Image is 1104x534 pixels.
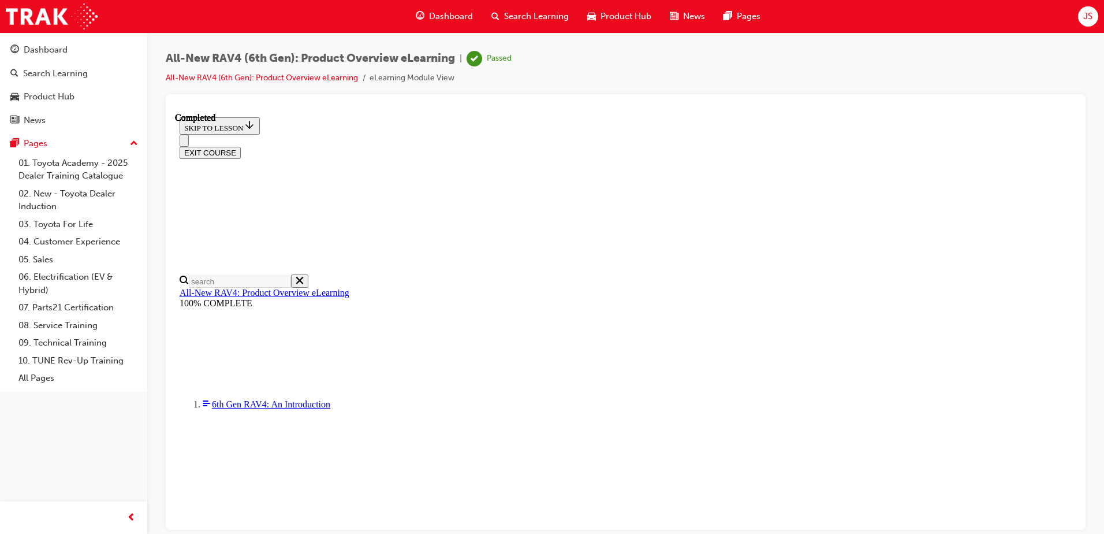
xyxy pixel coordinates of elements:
[370,72,454,85] li: eLearning Module View
[14,268,143,299] a: 06. Electrification (EV & Hybrid)
[130,136,138,151] span: up-icon
[10,45,19,55] span: guage-icon
[406,5,482,28] a: guage-iconDashboard
[1078,6,1098,27] button: JS
[14,334,143,352] a: 09. Technical Training
[14,251,143,269] a: 05. Sales
[14,233,143,251] a: 04. Customer Experience
[116,162,133,175] button: Close search menu
[14,154,143,185] a: 01. Toyota Academy - 2025 Dealer Training Catalogue
[460,52,462,65] span: |
[24,137,47,150] div: Pages
[416,9,424,24] span: guage-icon
[5,186,897,196] div: 100% COMPLETE
[5,133,143,154] button: Pages
[670,9,678,24] span: news-icon
[482,5,578,28] a: search-iconSearch Learning
[487,53,512,64] div: Passed
[14,216,143,233] a: 03. Toyota For Life
[5,37,143,133] button: DashboardSearch LearningProduct HubNews
[24,43,68,57] div: Dashboard
[9,11,80,20] span: SKIP TO LESSON
[5,110,143,131] a: News
[587,9,596,24] span: car-icon
[14,163,116,175] input: Search
[5,39,143,61] a: Dashboard
[491,9,499,24] span: search-icon
[1083,10,1092,23] span: JS
[166,52,455,65] span: All-New RAV4 (6th Gen): Product Overview eLearning
[5,34,66,46] button: EXIT COURSE
[5,5,85,22] button: SKIP TO LESSON
[5,63,143,84] a: Search Learning
[14,317,143,335] a: 08. Service Training
[10,69,18,79] span: search-icon
[6,3,98,29] img: Trak
[127,511,136,525] span: prev-icon
[737,10,760,23] span: Pages
[10,139,19,149] span: pages-icon
[429,10,473,23] span: Dashboard
[14,369,143,387] a: All Pages
[723,9,732,24] span: pages-icon
[10,116,19,126] span: news-icon
[467,51,482,66] span: learningRecordVerb_PASS-icon
[14,185,143,216] a: 02. New - Toyota Dealer Induction
[14,299,143,317] a: 07. Parts21 Certification
[14,352,143,370] a: 10. TUNE Rev-Up Training
[683,10,705,23] span: News
[24,90,74,103] div: Product Hub
[5,22,14,34] button: Close navigation menu
[714,5,770,28] a: pages-iconPages
[661,5,714,28] a: news-iconNews
[578,5,661,28] a: car-iconProduct Hub
[166,73,358,83] a: All-New RAV4 (6th Gen): Product Overview eLearning
[5,175,174,185] a: All-New RAV4: Product Overview eLearning
[23,67,88,80] div: Search Learning
[504,10,569,23] span: Search Learning
[24,114,46,127] div: News
[5,86,143,107] a: Product Hub
[10,92,19,102] span: car-icon
[601,10,651,23] span: Product Hub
